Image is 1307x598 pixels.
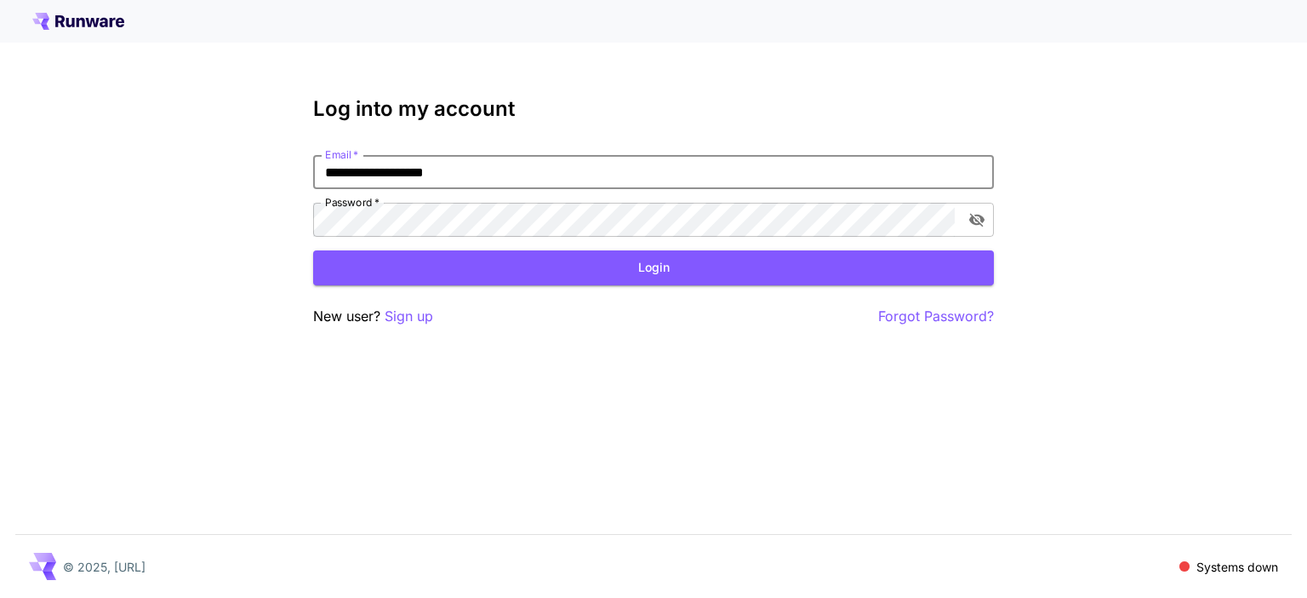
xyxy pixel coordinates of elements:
button: Login [313,250,994,285]
p: © 2025, [URL] [63,558,146,576]
p: Systems down [1196,558,1278,576]
button: toggle password visibility [962,204,992,235]
label: Email [325,147,358,162]
label: Password [325,195,380,210]
button: Sign up [385,306,433,327]
h3: Log into my account [313,97,994,121]
button: Forgot Password? [878,306,994,327]
p: New user? [313,306,433,327]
